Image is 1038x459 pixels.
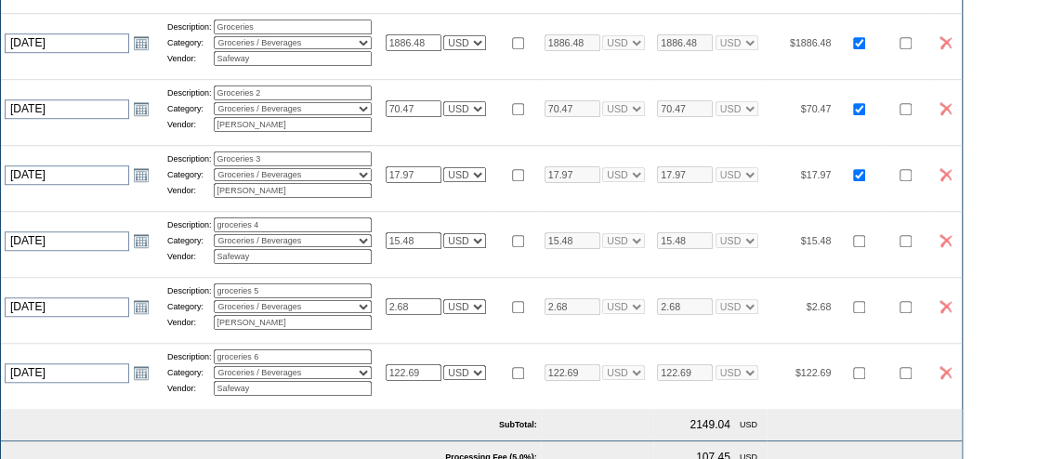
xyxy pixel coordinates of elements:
td: Vendor: [167,51,212,66]
td: Category: [167,168,212,181]
span: $1886.48 [790,37,831,48]
td: Category: [167,366,212,379]
td: Vendor: [167,117,212,132]
td: Description: [167,349,212,364]
td: Description: [167,151,212,166]
a: Open the calendar popup. [131,362,151,383]
a: Open the calendar popup. [131,296,151,317]
a: Open the calendar popup. [131,98,151,119]
img: icon_delete2.gif [939,102,952,115]
td: Vendor: [167,381,212,396]
td: Description: [167,20,212,34]
span: $15.48 [801,235,832,246]
img: icon_delete2.gif [939,366,952,379]
td: Description: [167,283,212,298]
img: icon_delete2.gif [939,36,952,49]
td: Vendor: [167,315,212,330]
td: USD [736,414,761,435]
img: icon_delete2.gif [939,168,952,181]
img: icon_delete2.gif [939,300,952,313]
td: Category: [167,300,212,313]
span: $2.68 [807,301,832,312]
span: $122.69 [795,367,832,378]
td: Description: [167,85,212,100]
td: SubTotal: [1,409,541,441]
td: Category: [167,234,212,247]
td: Vendor: [167,249,212,264]
td: Category: [167,102,212,115]
a: Open the calendar popup. [131,230,151,251]
img: icon_delete2.gif [939,234,952,247]
a: Open the calendar popup. [131,164,151,185]
span: $17.97 [801,169,832,180]
td: 2149.04 [686,414,733,435]
span: $70.47 [801,103,832,114]
td: Description: [167,217,212,232]
a: Open the calendar popup. [131,33,151,53]
td: Vendor: [167,183,212,198]
td: Category: [167,36,212,49]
